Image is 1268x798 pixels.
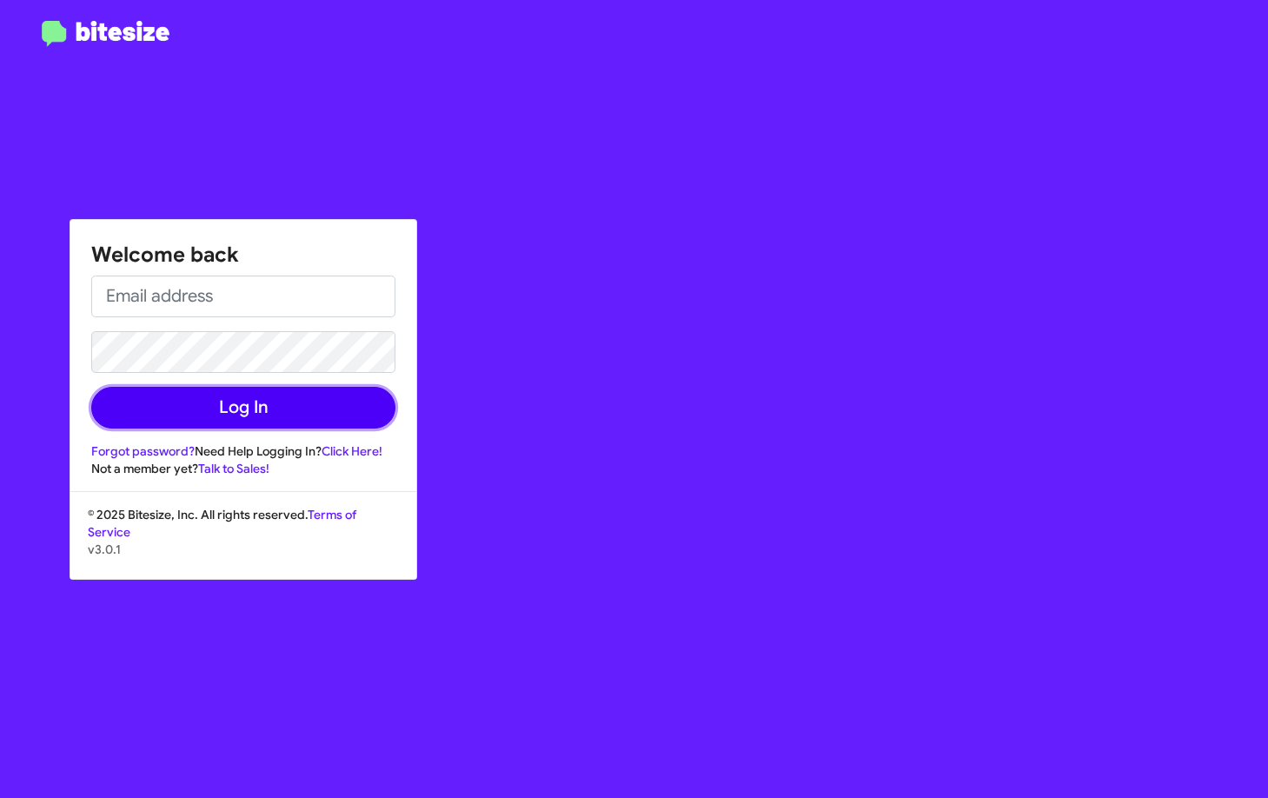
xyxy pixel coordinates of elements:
div: Not a member yet? [91,460,395,477]
h1: Welcome back [91,241,395,269]
a: Terms of Service [88,507,356,540]
input: Email address [91,276,395,317]
div: © 2025 Bitesize, Inc. All rights reserved. [70,506,416,579]
p: v3.0.1 [88,541,399,558]
div: Need Help Logging In? [91,442,395,460]
a: Talk to Sales! [198,461,269,476]
button: Log In [91,387,395,429]
a: Forgot password? [91,443,195,459]
a: Click Here! [322,443,382,459]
